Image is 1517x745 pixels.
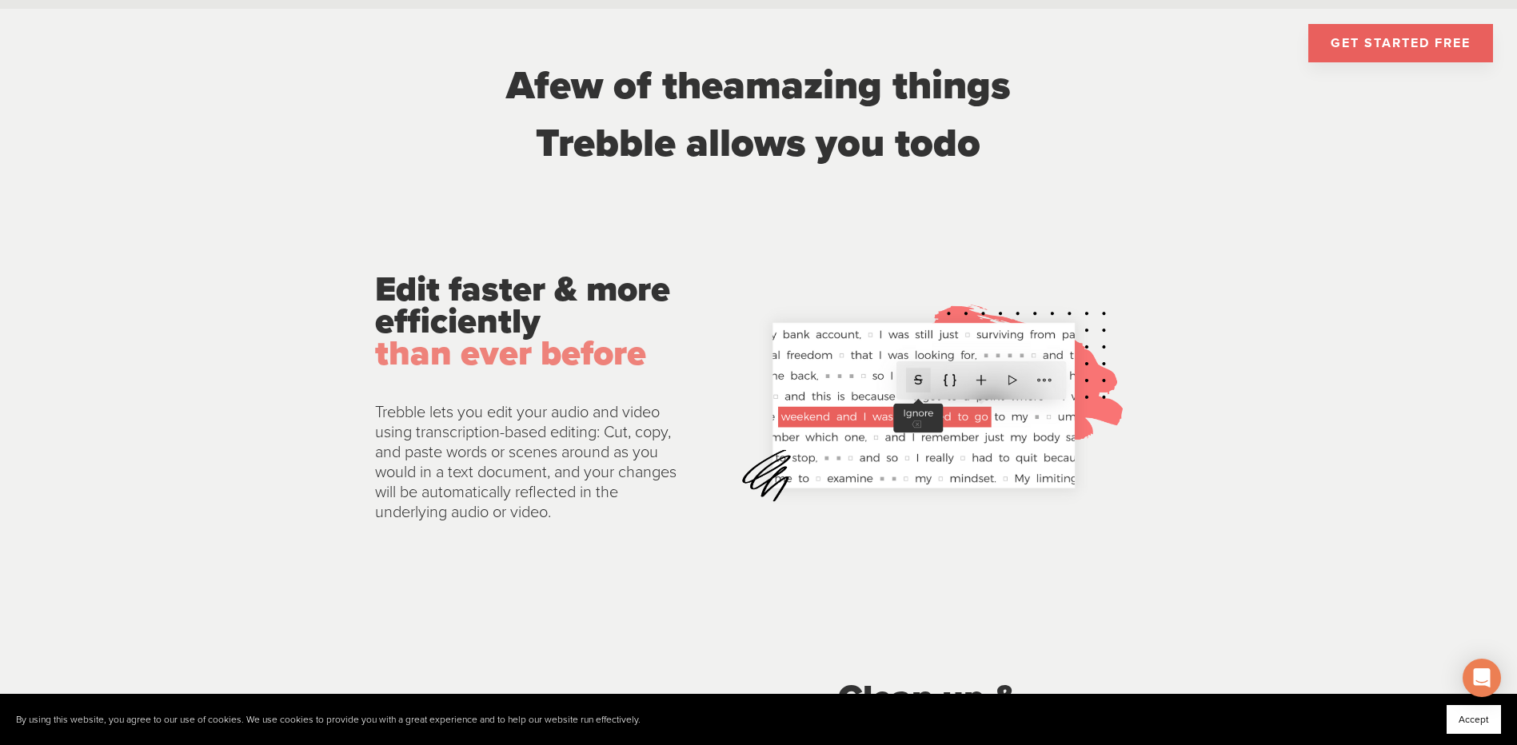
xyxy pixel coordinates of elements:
a: GET STARTED FREE [1308,24,1493,62]
button: Accept [1447,705,1501,734]
span: do [933,119,980,167]
p: Trebble lets you edit your audio and video using transcription-based editing: Cut, copy, and past... [375,403,679,523]
span: amazing things [723,62,1010,110]
img: landing_page_assets%2Fedit_text_canvav_gray.png [706,289,1143,523]
p: Edit faster & more efficiently [375,274,679,369]
div: Open Intercom Messenger [1463,659,1501,697]
span: than ever before [375,333,646,375]
span: Accept [1459,714,1489,725]
div: few of the Trebble allows you to [441,57,1076,172]
span: A [506,62,534,110]
p: By using this website, you agree to our use of cookies. We use cookies to provide you with a grea... [16,714,641,726]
